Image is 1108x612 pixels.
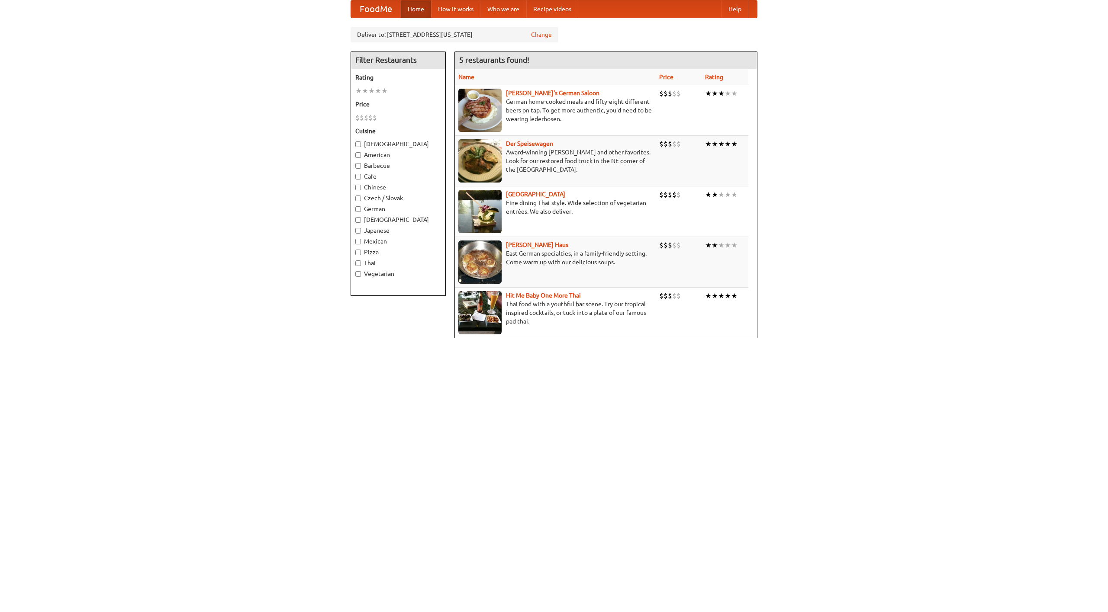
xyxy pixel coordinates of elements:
div: Deliver to: [STREET_ADDRESS][US_STATE] [351,27,558,42]
a: Who we are [480,0,526,18]
li: ★ [718,139,725,149]
li: ★ [731,240,738,250]
li: ★ [718,190,725,199]
li: $ [664,190,668,199]
li: $ [659,190,664,199]
li: ★ [355,86,362,96]
li: ★ [381,86,388,96]
li: ★ [725,240,731,250]
a: Hit Me Baby One More Thai [506,292,581,299]
ng-pluralize: 5 restaurants found! [459,56,529,64]
a: [GEOGRAPHIC_DATA] [506,191,565,198]
li: $ [672,240,676,250]
li: $ [664,89,668,98]
li: ★ [718,240,725,250]
li: $ [659,139,664,149]
img: satay.jpg [458,190,502,233]
li: ★ [731,139,738,149]
li: $ [368,113,373,122]
li: ★ [718,89,725,98]
label: [DEMOGRAPHIC_DATA] [355,215,441,224]
li: $ [676,291,681,301]
a: Change [531,30,552,39]
a: Der Speisewagen [506,140,553,147]
input: Cafe [355,174,361,179]
li: $ [659,89,664,98]
a: Name [458,74,474,80]
label: Pizza [355,248,441,256]
li: $ [668,139,672,149]
li: $ [672,89,676,98]
img: babythai.jpg [458,291,502,334]
li: $ [668,240,672,250]
li: ★ [725,139,731,149]
li: ★ [712,240,718,250]
img: kohlhaus.jpg [458,240,502,284]
label: Vegetarian [355,269,441,278]
h5: Rating [355,73,441,82]
li: $ [664,291,668,301]
a: [PERSON_NAME] Haus [506,241,568,248]
input: Pizza [355,250,361,255]
li: ★ [725,190,731,199]
label: Japanese [355,226,441,235]
li: $ [664,240,668,250]
a: Rating [705,74,723,80]
li: $ [659,291,664,301]
label: [DEMOGRAPHIC_DATA] [355,140,441,148]
li: $ [355,113,360,122]
li: ★ [375,86,381,96]
a: How it works [431,0,480,18]
li: ★ [712,89,718,98]
input: Czech / Slovak [355,195,361,201]
label: Chinese [355,183,441,192]
li: $ [373,113,377,122]
li: $ [676,240,681,250]
li: $ [668,190,672,199]
p: Award-winning [PERSON_NAME] and other favorites. Look for our restored food truck in the NE corne... [458,148,652,174]
input: Barbecue [355,163,361,169]
li: $ [672,291,676,301]
input: Mexican [355,239,361,244]
input: Chinese [355,185,361,190]
a: Price [659,74,673,80]
li: ★ [731,291,738,301]
li: ★ [705,89,712,98]
label: Cafe [355,172,441,181]
input: American [355,152,361,158]
input: Thai [355,260,361,266]
a: Recipe videos [526,0,578,18]
li: ★ [362,86,368,96]
h4: Filter Restaurants [351,51,445,69]
li: ★ [705,291,712,301]
label: American [355,151,441,159]
li: $ [668,89,672,98]
li: ★ [705,190,712,199]
input: German [355,206,361,212]
label: Thai [355,259,441,267]
li: $ [672,190,676,199]
li: ★ [712,139,718,149]
li: $ [668,291,672,301]
input: Japanese [355,228,361,234]
li: $ [676,89,681,98]
li: ★ [368,86,375,96]
a: Help [721,0,748,18]
li: ★ [731,190,738,199]
p: German home-cooked meals and fifty-eight different beers on tap. To get more authentic, you'd nee... [458,97,652,123]
li: $ [676,139,681,149]
li: ★ [725,89,731,98]
h5: Price [355,100,441,109]
img: speisewagen.jpg [458,139,502,183]
li: $ [360,113,364,122]
li: $ [672,139,676,149]
li: $ [659,240,664,250]
label: German [355,205,441,213]
li: ★ [712,190,718,199]
a: [PERSON_NAME]'s German Saloon [506,90,599,96]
